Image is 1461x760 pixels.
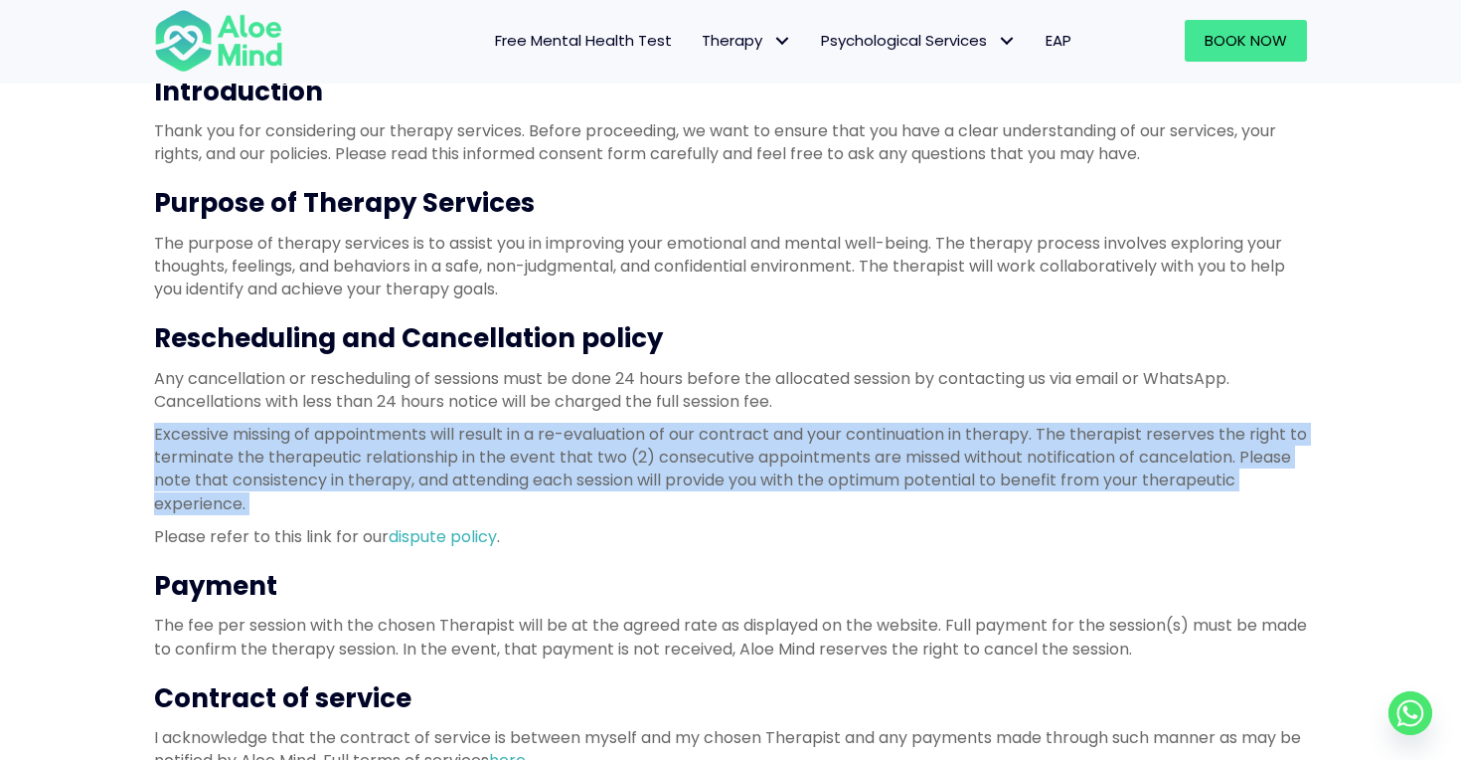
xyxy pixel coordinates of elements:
[821,30,1016,51] span: Psychological Services
[154,680,1307,716] h3: Contract of service
[154,8,283,74] img: Aloe mind Logo
[767,27,796,56] span: Therapy: submenu
[154,568,1307,604] h3: Payment
[154,423,1307,515] p: Excessive missing of appointments will result in a re-evaluation of our contract and your continu...
[806,20,1031,62] a: Psychological ServicesPsychological Services: submenu
[1046,30,1071,51] span: EAP
[495,30,672,51] span: Free Mental Health Test
[389,525,497,548] a: dispute policy
[480,20,687,62] a: Free Mental Health Test
[154,185,1307,221] h3: Purpose of Therapy Services
[1031,20,1086,62] a: EAP
[702,30,791,51] span: Therapy
[1185,20,1307,62] a: Book Now
[154,74,1307,109] h3: Introduction
[154,119,1307,165] p: Thank you for considering our therapy services. Before proceeding, we want to ensure that you hav...
[687,20,806,62] a: TherapyTherapy: submenu
[1205,30,1287,51] span: Book Now
[154,367,1307,413] p: Any cancellation or rescheduling of sessions must be done 24 hours before the allocated session b...
[154,525,1307,548] p: Please refer to this link for our .
[154,320,1307,356] h3: Rescheduling and Cancellation policy
[309,20,1086,62] nav: Menu
[154,232,1307,301] p: The purpose of therapy services is to assist you in improving your emotional and mental well-bein...
[1388,691,1432,735] a: Whatsapp
[154,614,1307,660] p: The fee per session with the chosen Therapist will be at the agreed rate as displayed on the webs...
[992,27,1021,56] span: Psychological Services: submenu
